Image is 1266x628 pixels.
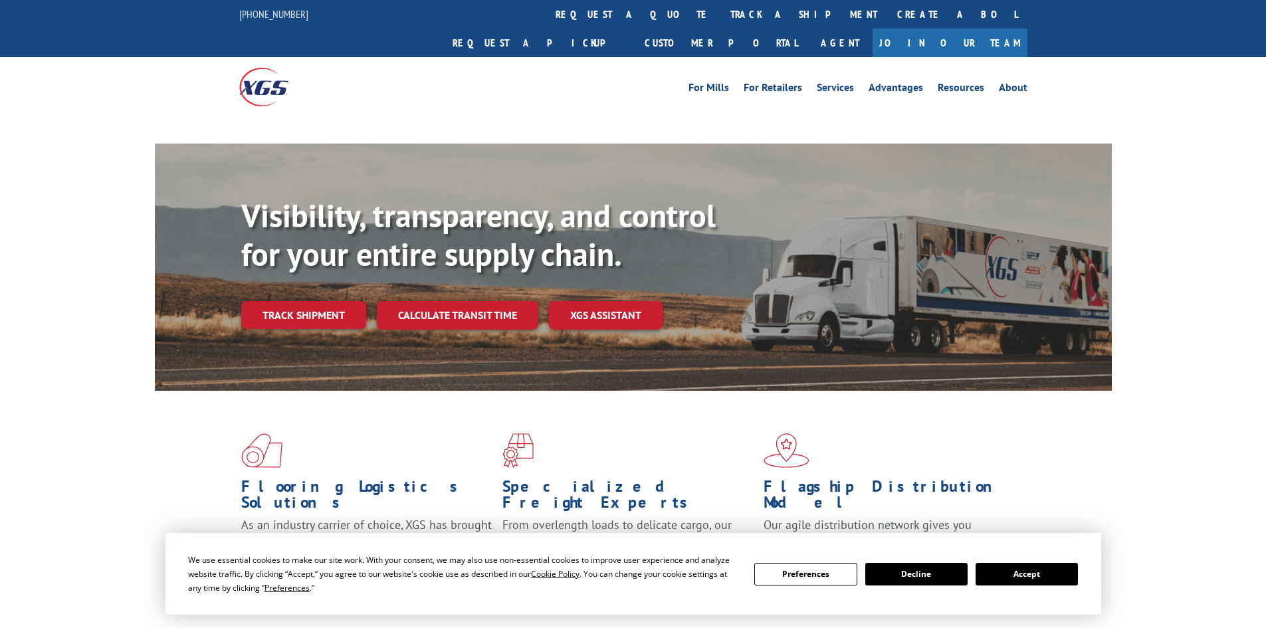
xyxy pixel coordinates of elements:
h1: Flooring Logistics Solutions [241,478,492,517]
a: About [999,82,1027,97]
span: Preferences [264,582,310,593]
a: [PHONE_NUMBER] [239,7,308,21]
a: Track shipment [241,301,366,329]
a: Advantages [869,82,923,97]
a: Agent [807,29,873,57]
a: Join Our Team [873,29,1027,57]
button: Preferences [754,563,857,585]
a: For Retailers [744,82,802,97]
button: Decline [865,563,968,585]
img: xgs-icon-total-supply-chain-intelligence-red [241,433,282,468]
a: XGS ASSISTANT [549,301,663,330]
div: We use essential cookies to make our site work. With your consent, we may also use non-essential ... [188,553,738,595]
b: Visibility, transparency, and control for your entire supply chain. [241,195,716,274]
a: Resources [938,82,984,97]
a: Request a pickup [443,29,635,57]
button: Accept [976,563,1078,585]
h1: Flagship Distribution Model [764,478,1015,517]
span: Our agile distribution network gives you nationwide inventory management on demand. [764,517,1008,548]
span: As an industry carrier of choice, XGS has brought innovation and dedication to flooring logistics... [241,517,492,564]
div: Cookie Consent Prompt [165,533,1101,615]
a: Customer Portal [635,29,807,57]
a: For Mills [688,82,729,97]
h1: Specialized Freight Experts [502,478,754,517]
img: xgs-icon-flagship-distribution-model-red [764,433,809,468]
a: Services [817,82,854,97]
span: Cookie Policy [531,568,580,579]
img: xgs-icon-focused-on-flooring-red [502,433,534,468]
a: Calculate transit time [377,301,538,330]
p: From overlength loads to delicate cargo, our experienced staff knows the best way to move your fr... [502,517,754,576]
